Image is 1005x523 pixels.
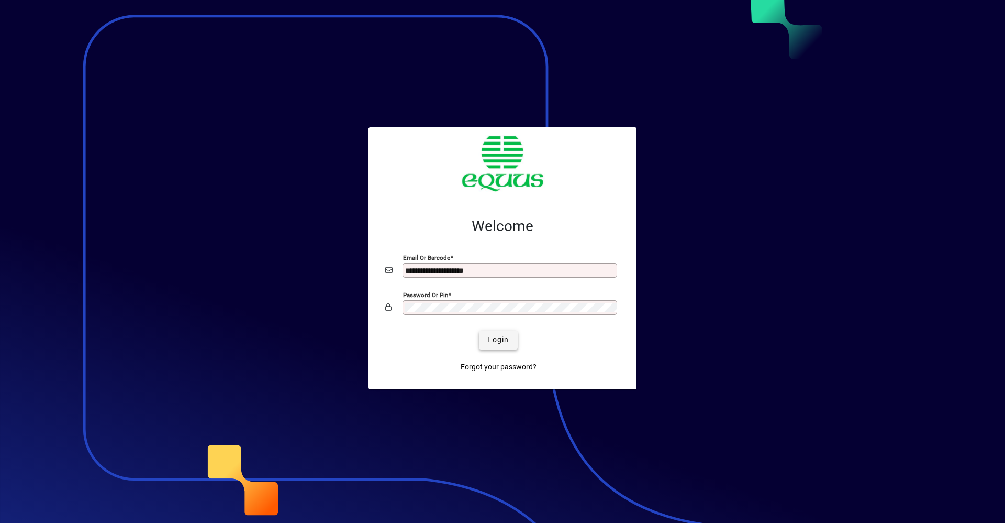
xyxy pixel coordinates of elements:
h2: Welcome [385,217,620,235]
a: Forgot your password? [456,358,541,377]
span: Forgot your password? [461,362,537,373]
button: Login [479,331,517,350]
span: Login [487,334,509,345]
mat-label: Email or Barcode [403,254,450,261]
mat-label: Password or Pin [403,291,448,298]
